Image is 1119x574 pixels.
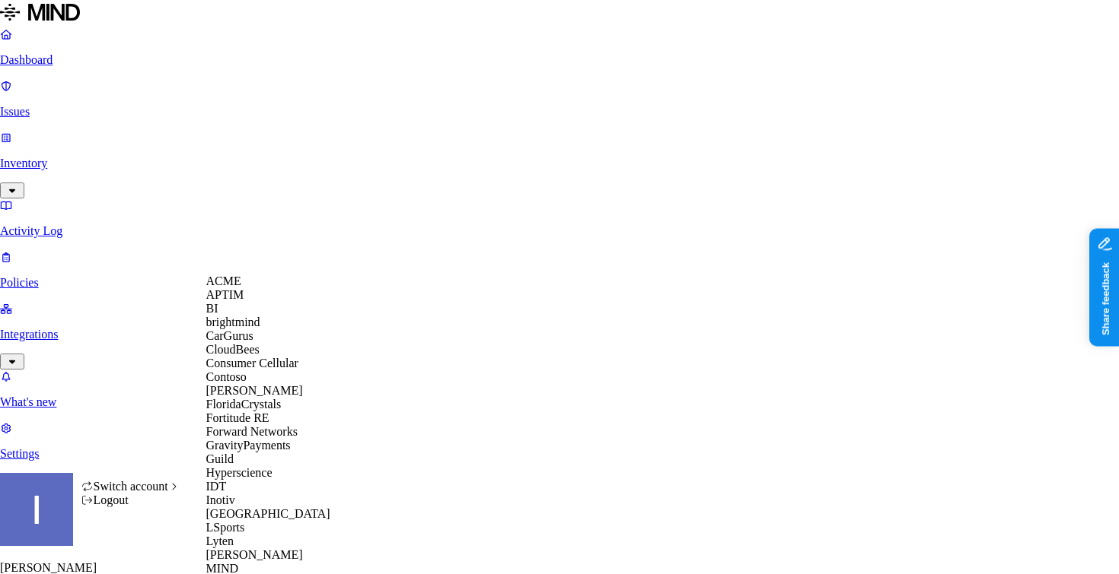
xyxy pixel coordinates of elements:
span: GravityPayments [206,439,291,452]
span: [GEOGRAPHIC_DATA] [206,507,330,520]
span: brightmind [206,316,260,328]
span: APTIM [206,288,244,301]
span: CarGurus [206,329,253,342]
span: LSports [206,521,245,534]
span: [PERSON_NAME] [206,384,303,397]
span: FloridaCrystals [206,398,282,411]
span: Guild [206,452,234,465]
span: ACME [206,274,241,287]
span: CloudBees [206,343,260,356]
span: Forward Networks [206,425,298,438]
span: [PERSON_NAME] [206,548,303,561]
span: Switch account [94,480,168,493]
div: Logout [81,493,180,507]
span: Lyten [206,534,234,547]
span: Contoso [206,370,247,383]
span: Consumer Cellular [206,357,298,369]
span: IDT [206,480,227,493]
span: Hyperscience [206,466,273,479]
span: BI [206,302,218,315]
span: Inotiv [206,493,235,506]
span: Fortitude RE [206,411,269,424]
